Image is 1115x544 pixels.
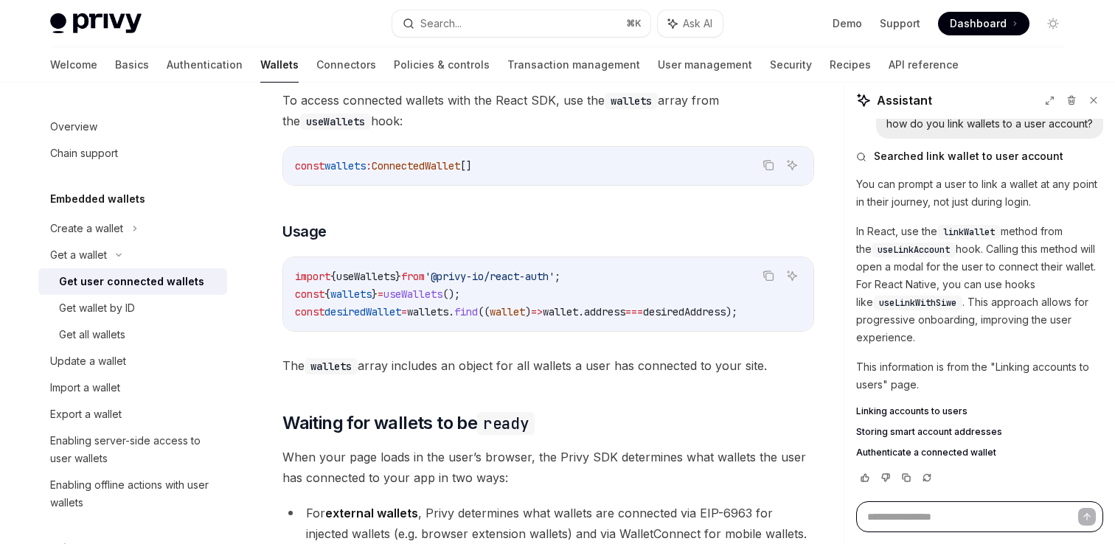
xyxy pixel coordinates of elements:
[378,287,383,301] span: =
[886,116,1093,131] div: how do you link wallets to a user account?
[282,221,327,242] span: Usage
[50,405,122,423] div: Export a wallet
[324,287,330,301] span: {
[115,47,149,83] a: Basics
[38,268,227,295] a: Get user connected wallets
[282,503,814,544] li: For , Privy determines what wallets are connected via EIP-6963 for injected wallets (e.g. browser...
[726,305,737,318] span: );
[336,270,395,283] span: useWallets
[1078,508,1096,526] button: Send message
[324,159,366,172] span: wallets
[626,18,642,29] span: ⌘ K
[282,90,814,131] span: To access connected wallets with the React SDK, use the array from the hook:
[874,149,1063,164] span: Searched link wallet to user account
[856,426,1002,438] span: Storing smart account addresses
[460,159,472,172] span: []
[395,270,401,283] span: }
[38,428,227,472] a: Enabling server-side access to user wallets
[38,114,227,140] a: Overview
[507,47,640,83] a: Transaction management
[525,305,531,318] span: )
[401,305,407,318] span: =
[1041,12,1065,35] button: Toggle dark mode
[38,374,227,401] a: Import a wallet
[295,270,330,283] span: import
[658,10,723,37] button: Ask AI
[38,472,227,516] a: Enabling offline actions with user wallets
[50,432,218,467] div: Enabling server-side access to user wallets
[759,266,778,285] button: Copy the contents from the code block
[448,305,454,318] span: .
[295,159,324,172] span: const
[324,305,401,318] span: desiredWallet
[300,114,371,130] code: useWallets
[782,266,802,285] button: Ask AI
[578,305,584,318] span: .
[833,16,862,31] a: Demo
[856,447,1103,458] a: Authenticate a connected wallet
[643,305,726,318] span: desiredAddress
[372,159,460,172] span: ConnectedWallet
[477,412,535,435] code: ready
[282,411,535,435] span: Waiting for wallets to be
[584,305,625,318] span: address
[59,299,135,317] div: Get wallet by ID
[295,287,324,301] span: const
[856,405,968,417] span: Linking accounts to users
[880,16,920,31] a: Support
[50,190,145,208] h5: Embedded wallets
[442,287,460,301] span: ();
[478,305,490,318] span: ((
[50,379,120,397] div: Import a wallet
[372,287,378,301] span: }
[50,352,126,370] div: Update a wallet
[454,305,478,318] span: find
[38,321,227,348] a: Get all wallets
[260,47,299,83] a: Wallets
[856,358,1103,394] p: This information is from the "Linking accounts to users" page.
[50,144,118,162] div: Chain support
[605,93,658,109] code: wallets
[383,287,442,301] span: useWallets
[394,47,490,83] a: Policies & controls
[282,447,814,488] span: When your page loads in the user’s browser, the Privy SDK determines what wallets the user has co...
[59,273,204,290] div: Get user connected wallets
[407,305,448,318] span: wallets
[325,506,418,520] strong: external wallets
[316,47,376,83] a: Connectors
[305,358,358,374] code: wallets
[425,270,555,283] span: '@privy-io/react-auth'
[38,401,227,428] a: Export a wallet
[38,348,227,374] a: Update a wallet
[392,10,650,37] button: Search...⌘K
[490,305,525,318] span: wallet
[50,220,123,237] div: Create a wallet
[782,156,802,175] button: Ask AI
[543,305,578,318] span: wallet
[889,47,959,83] a: API reference
[366,159,372,172] span: :
[50,118,97,136] div: Overview
[938,12,1029,35] a: Dashboard
[38,295,227,321] a: Get wallet by ID
[625,305,643,318] span: ===
[401,270,425,283] span: from
[50,13,142,34] img: light logo
[830,47,871,83] a: Recipes
[50,476,218,512] div: Enabling offline actions with user wallets
[856,149,1103,164] button: Searched link wallet to user account
[658,47,752,83] a: User management
[877,91,932,109] span: Assistant
[50,246,107,264] div: Get a wallet
[879,297,956,309] span: useLinkWithSiwe
[770,47,812,83] a: Security
[531,305,543,318] span: =>
[59,326,125,344] div: Get all wallets
[759,156,778,175] button: Copy the contents from the code block
[38,140,227,167] a: Chain support
[856,223,1103,346] p: In React, use the method from the hook. Calling this method will open a modal for the user to con...
[878,244,950,256] span: useLinkAccount
[856,175,1103,211] p: You can prompt a user to link a wallet at any point in their journey, not just during login.
[856,426,1103,438] a: Storing smart account addresses
[330,270,336,283] span: {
